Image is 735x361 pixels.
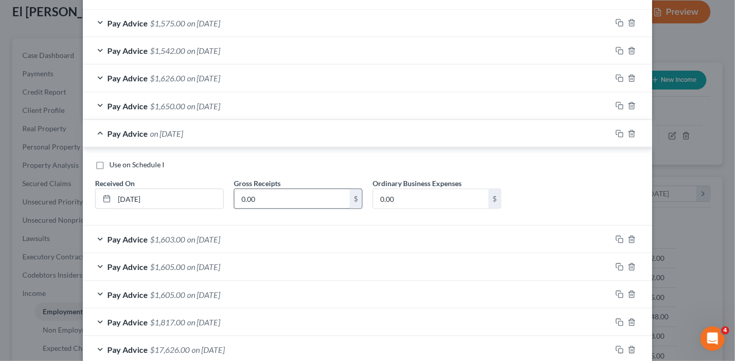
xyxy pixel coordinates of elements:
span: Pay Advice [107,345,148,354]
span: Pay Advice [107,46,148,55]
span: Pay Advice [107,129,148,138]
span: on [DATE] [187,234,220,244]
span: Pay Advice [107,18,148,28]
span: Use on Schedule I [109,160,164,169]
span: on [DATE] [187,317,220,327]
span: $1,817.00 [150,317,185,327]
span: on [DATE] [192,345,225,354]
span: Pay Advice [107,317,148,327]
span: Pay Advice [107,73,148,83]
span: on [DATE] [187,262,220,272]
span: on [DATE] [187,101,220,111]
span: Pay Advice [107,101,148,111]
span: on [DATE] [187,18,220,28]
span: Pay Advice [107,234,148,244]
div: $ [488,189,501,208]
input: 0.00 [234,189,350,208]
span: 4 [721,326,729,335]
input: 0.00 [373,189,488,208]
span: $1,626.00 [150,73,185,83]
span: $17,626.00 [150,345,190,354]
span: Pay Advice [107,290,148,299]
input: MM/DD/YYYY [114,189,223,208]
span: $1,650.00 [150,101,185,111]
span: $1,605.00 [150,262,185,272]
span: $1,605.00 [150,290,185,299]
span: Pay Advice [107,262,148,272]
label: Ordinary Business Expenses [373,178,462,189]
div: $ [350,189,362,208]
span: on [DATE] [187,46,220,55]
span: on [DATE] [150,129,183,138]
span: $1,575.00 [150,18,185,28]
span: Received On [95,179,135,188]
span: $1,542.00 [150,46,185,55]
span: on [DATE] [187,73,220,83]
label: Gross Receipts [234,178,281,189]
span: $1,603.00 [150,234,185,244]
span: on [DATE] [187,290,220,299]
iframe: Intercom live chat [700,326,725,351]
